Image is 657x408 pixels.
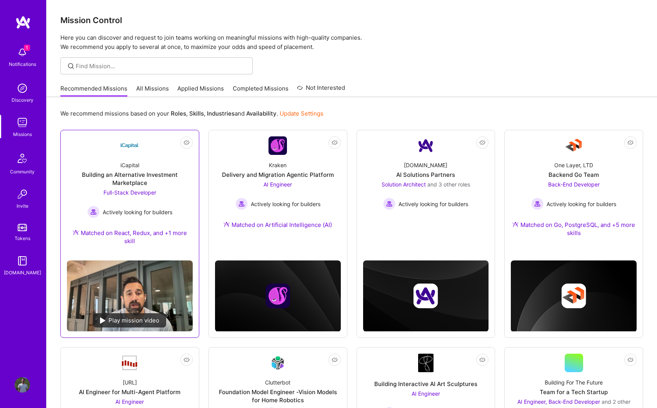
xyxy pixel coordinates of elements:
img: play [100,317,105,324]
img: Company Logo [417,136,435,155]
i: icon EyeClosed [332,139,338,146]
img: No Mission [67,260,193,331]
i: icon SearchGrey [67,62,75,71]
a: Company LogoKrakenDelivery and Migration Agentic PlatformAI Engineer Actively looking for builder... [215,136,341,238]
img: User Avatar [15,377,30,393]
img: Company Logo [418,354,434,372]
h3: Mission Control [60,15,643,25]
div: [DOMAIN_NAME] [4,269,41,277]
i: icon EyeClosed [183,357,190,363]
img: tokens [18,224,27,231]
span: and 3 other roles [427,181,470,188]
div: Discovery [12,96,33,104]
b: Industries [207,110,235,117]
img: guide book [15,253,30,269]
img: Company logo [265,284,290,308]
span: Actively looking for builders [399,200,468,208]
div: [DOMAIN_NAME] [404,161,447,169]
img: cover [215,260,341,332]
div: [URL] [123,378,137,386]
span: Actively looking for builders [547,200,616,208]
span: AI Engineer [115,398,144,405]
img: teamwork [15,115,30,130]
div: Invite [17,202,28,210]
a: Company LogoiCapitalBuilding an Alternative Investment MarketplaceFull-Stack Developer Actively l... [67,136,193,254]
img: Invite [15,186,30,202]
img: cover [511,260,637,332]
img: Company Logo [120,355,139,371]
div: Clutterbot [265,378,290,386]
img: Company Logo [268,136,287,155]
a: Company LogoOne Layer, LTDBackend Go TeamBack-End Developer Actively looking for buildersActively... [511,136,637,246]
img: Company logo [562,284,586,308]
span: Full-Stack Developer [103,189,156,196]
img: discovery [15,81,30,96]
a: Company Logo[DOMAIN_NAME]AI Solutions PartnersSolution Architect and 3 other rolesActively lookin... [363,136,489,231]
i: icon EyeClosed [479,357,485,363]
div: One Layer, LTD [554,161,593,169]
b: Availability [246,110,277,117]
div: AI Solutions Partners [396,171,455,179]
img: Company logo [414,284,438,308]
img: Ateam Purple Icon [73,229,79,235]
img: Community [13,149,32,168]
span: Actively looking for builders [103,208,172,216]
div: Backend Go Team [549,171,599,179]
div: AI Engineer for Multi-Agent Platform [79,388,180,396]
i: icon EyeClosed [183,139,190,146]
span: Solution Architect [382,181,426,188]
img: Company Logo [268,354,287,372]
div: Building an Alternative Investment Marketplace [67,171,193,187]
img: Actively looking for builders [235,198,248,210]
span: AI Engineer [263,181,292,188]
a: Recommended Missions [60,84,127,97]
div: Notifications [9,60,36,68]
input: Find Mission... [76,62,247,70]
div: Foundation Model Engineer -Vision Models for Home Robotics [215,388,341,404]
div: Matched on React, Redux, and +1 more skill [67,229,193,245]
div: Building Interactive AI Art Sculptures [374,380,477,388]
div: Missions [13,130,32,138]
img: Company Logo [565,136,583,155]
div: Team for a Tech Startup [540,388,608,396]
a: All Missions [136,84,169,97]
img: bell [15,45,30,60]
a: Not Interested [297,83,345,97]
p: We recommend missions based on your , , and . [60,109,323,118]
img: cover [363,260,489,332]
img: Actively looking for builders [531,198,544,210]
a: Update Settings [280,110,323,117]
b: Roles [171,110,186,117]
span: AI Engineer, Back-End Developer [517,398,600,405]
i: icon EyeClosed [627,357,634,363]
b: Skills [189,110,204,117]
img: logo [15,15,31,29]
div: Building For The Future [545,378,603,386]
div: Play mission video [93,313,166,327]
a: Completed Missions [233,84,288,97]
a: Applied Missions [177,84,224,97]
span: Back-End Developer [548,181,600,188]
div: iCapital [120,161,139,169]
div: Kraken [269,161,287,169]
i: icon EyeClosed [332,357,338,363]
img: Ateam Purple Icon [512,221,519,227]
img: Ateam Purple Icon [223,221,230,227]
div: Delivery and Migration Agentic Platform [222,171,334,179]
div: Tokens [15,234,30,242]
img: Actively looking for builders [383,198,395,210]
img: Actively looking for builders [87,206,100,218]
span: 1 [24,45,30,51]
i: icon EyeClosed [479,139,485,146]
img: Company Logo [120,136,139,155]
i: icon EyeClosed [627,139,634,146]
div: Community [10,168,35,176]
div: Matched on Artificial Intelligence (AI) [223,221,332,229]
a: User Avatar [13,377,32,393]
span: AI Engineer [412,390,440,397]
div: Matched on Go, PostgreSQL, and +5 more skills [511,221,637,237]
span: Actively looking for builders [251,200,320,208]
p: Here you can discover and request to join teams working on meaningful missions with high-quality ... [60,33,643,52]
